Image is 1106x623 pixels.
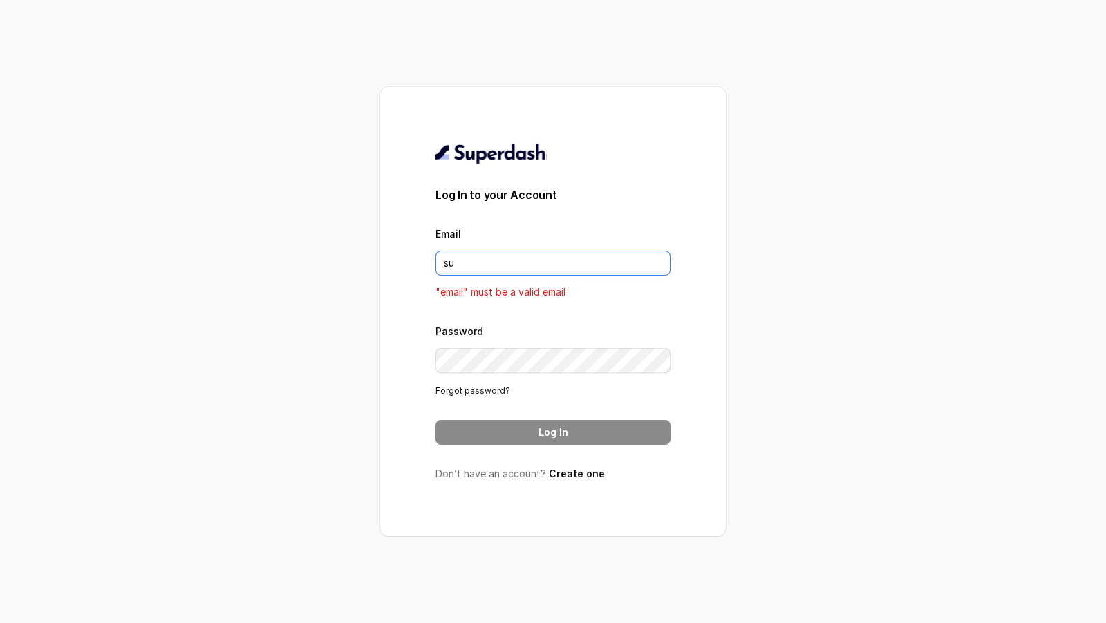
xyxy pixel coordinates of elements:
p: Don’t have an account? [435,467,671,481]
button: Log In [435,420,671,445]
h3: Log In to your Account [435,186,671,203]
input: youremail@example.com [435,251,671,276]
p: "email" must be a valid email [435,284,671,300]
a: Create one [549,468,605,479]
img: light.svg [435,142,547,164]
label: Email [435,228,461,240]
label: Password [435,325,483,337]
a: Forgot password? [435,385,510,396]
